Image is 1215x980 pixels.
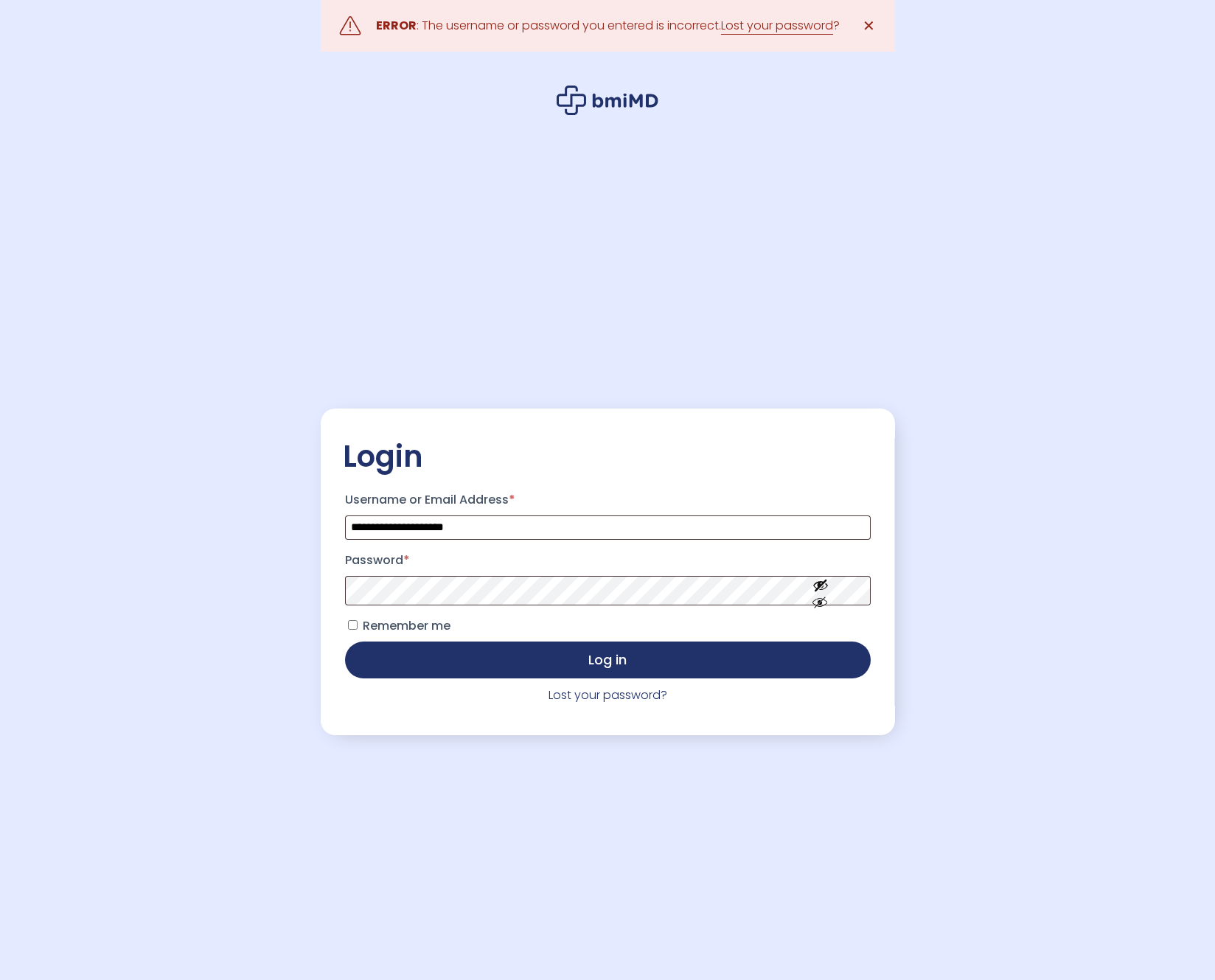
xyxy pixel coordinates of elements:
[863,15,875,36] span: ✕
[549,687,667,703] a: Lost your password?
[343,438,873,475] h2: Login
[779,565,862,616] button: Show password
[348,620,358,630] input: Remember me
[345,549,871,572] label: Password
[345,642,871,678] button: Log in
[345,488,871,512] label: Username or Email Address
[363,617,450,634] span: Remember me
[376,17,417,34] strong: ERROR
[721,17,833,35] a: Lost your password
[854,11,884,41] a: ✕
[376,15,840,36] div: : The username or password you entered is incorrect. ?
